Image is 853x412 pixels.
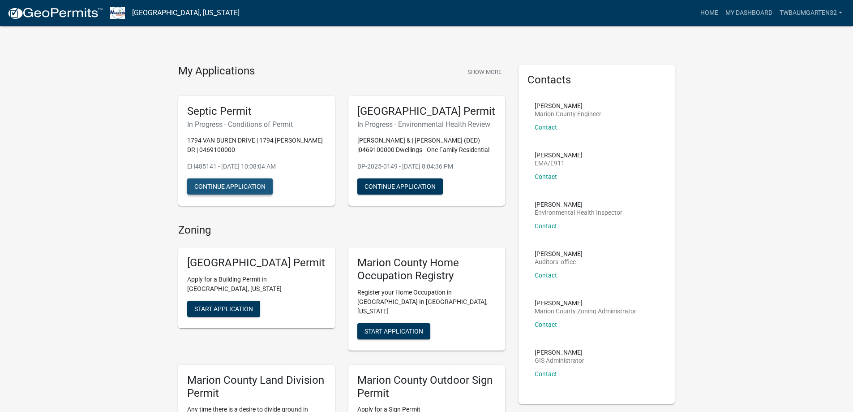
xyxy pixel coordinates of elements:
p: Environmental Health Inspector [535,209,622,216]
p: BP-2025-0149 - [DATE] 8:04:36 PM [357,162,496,171]
img: Marion County, Iowa [110,7,125,19]
h5: Contacts [527,74,666,87]
p: 1794 VAN BUREN DRIVE | 1794 [PERSON_NAME] DR | 0469100000 [187,136,326,155]
p: [PERSON_NAME] [535,201,622,208]
span: Start Application [194,305,253,312]
a: My Dashboard [722,4,776,22]
p: Apply for a Building Permit in [GEOGRAPHIC_DATA], [US_STATE] [187,275,326,294]
span: Start Application [364,327,423,334]
h4: Zoning [178,224,505,237]
p: EMA/E911 [535,160,583,166]
button: Show More [464,65,505,79]
a: Contact [535,124,557,131]
h5: Marion County Land Division Permit [187,374,326,400]
h5: Septic Permit [187,105,326,118]
p: GIS Administrator [535,357,584,364]
button: Continue Application [187,178,273,195]
p: Marion County Zoning Administrator [535,308,636,314]
p: [PERSON_NAME] [535,103,601,109]
p: [PERSON_NAME] [535,152,583,158]
a: Contact [535,370,557,377]
h5: [GEOGRAPHIC_DATA] Permit [187,256,326,269]
a: twbaumgarten32 [776,4,846,22]
h5: Marion County Outdoor Sign Permit [357,374,496,400]
a: Contact [535,272,557,279]
a: Contact [535,222,557,230]
p: Auditors' office [535,259,583,265]
p: Register your Home Occupation in [GEOGRAPHIC_DATA] In [GEOGRAPHIC_DATA], [US_STATE] [357,288,496,316]
button: Continue Application [357,178,443,195]
h6: In Progress - Environmental Health Review [357,120,496,129]
button: Start Application [357,323,430,339]
h5: [GEOGRAPHIC_DATA] Permit [357,105,496,118]
p: [PERSON_NAME] & | [PERSON_NAME] (DED) |0469100000 Dwellings - One Family Residential [357,136,496,155]
a: Contact [535,173,557,180]
p: [PERSON_NAME] [535,251,583,257]
p: [PERSON_NAME] [535,349,584,356]
h6: In Progress - Conditions of Permit [187,120,326,129]
h4: My Applications [178,65,255,78]
a: [GEOGRAPHIC_DATA], [US_STATE] [132,5,240,21]
p: [PERSON_NAME] [535,300,636,306]
a: Contact [535,321,557,328]
h5: Marion County Home Occupation Registry [357,256,496,282]
p: EH485141 - [DATE] 10:08:04 AM [187,162,326,171]
p: Marion County Engineer [535,111,601,117]
button: Start Application [187,301,260,317]
a: Home [697,4,722,22]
